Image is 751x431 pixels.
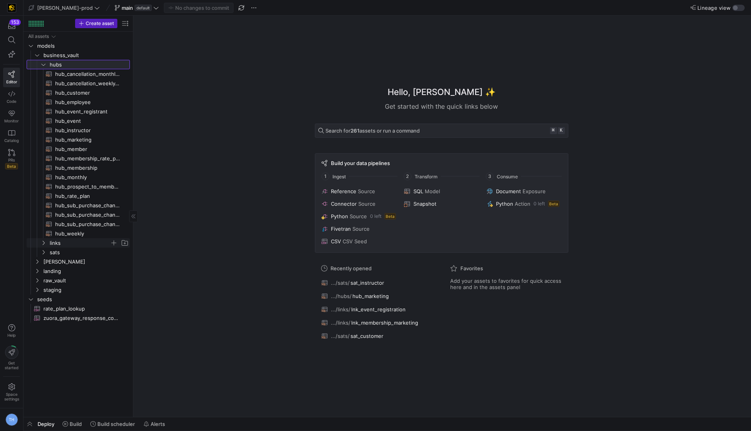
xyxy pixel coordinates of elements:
span: hub_event_registrant​​​​​​​​​​ [55,107,121,116]
span: [PERSON_NAME] [43,257,129,266]
a: hub_membership_rate_plan​​​​​​​​​​ [27,154,130,163]
span: Add your assets to favorites for quick access here and in the assets panel [450,278,562,290]
span: Help [7,333,16,338]
span: Space settings [4,392,19,401]
a: hub_membership​​​​​​​​​​ [27,163,130,172]
div: Press SPACE to select this row. [27,257,130,266]
span: .../sats/ [331,333,350,339]
div: Press SPACE to select this row. [27,229,130,238]
span: 0 left [370,214,381,219]
button: Getstarted [3,343,20,373]
span: Connector [331,201,357,207]
span: hub_marketing​​​​​​​​​​ [55,135,121,144]
span: Beta [384,213,396,219]
span: Build [70,421,82,427]
span: Code [7,99,16,104]
span: Model [425,188,440,194]
span: Favorites [460,265,483,271]
a: hub_marketing​​​​​​​​​​ [27,135,130,144]
span: Monitor [4,119,19,123]
span: .../links/ [331,306,350,312]
span: lnk_event_registration [351,306,406,312]
span: raw_vault [43,276,129,285]
span: Exposure [523,188,546,194]
span: hub_event​​​​​​​​​​ [55,117,121,126]
a: PRsBeta [3,146,20,172]
button: Snapshot [402,199,480,208]
span: Build scheduler [97,421,135,427]
div: Press SPACE to select this row. [27,219,130,229]
a: rate_plan_lookup​​​​​​ [27,304,130,313]
span: default [135,5,152,11]
span: hub_membership_rate_plan​​​​​​​​​​ [55,154,121,163]
button: .../sats/sat_customer [320,331,435,341]
div: Press SPACE to select this row. [27,107,130,116]
div: Press SPACE to select this row. [27,79,130,88]
button: Build scheduler [87,417,138,431]
div: Press SPACE to select this row. [27,88,130,97]
button: ReferenceSource [320,187,398,196]
div: Press SPACE to select this row. [27,144,130,154]
span: sats [50,248,129,257]
div: Press SPACE to select this row. [27,191,130,201]
div: Press SPACE to select this row. [27,172,130,182]
a: hub_rate_plan​​​​​​​​​​ [27,191,130,201]
button: [PERSON_NAME]-prod [27,3,102,13]
span: Recently opened [331,265,372,271]
button: 153 [3,19,20,33]
div: All assets [28,34,49,39]
a: Monitor [3,107,20,126]
a: hub_sub_purchase_channel​​​​​​​​​​ [27,219,130,229]
span: Get started [5,361,18,370]
h1: Hello, [PERSON_NAME] ✨ [388,86,496,99]
div: Press SPACE to select this row. [27,201,130,210]
div: Press SPACE to select this row. [27,182,130,191]
div: Get started with the quick links below [315,102,568,111]
div: Press SPACE to select this row. [27,50,130,60]
span: 0 left [534,201,545,207]
div: Press SPACE to select this row. [27,304,130,313]
button: Create asset [75,19,117,28]
div: TH [5,413,18,426]
a: hub_customer​​​​​​​​​​ [27,88,130,97]
button: .../links/lnk_event_registration [320,304,435,314]
div: Press SPACE to select this row. [27,69,130,79]
img: https://storage.googleapis.com/y42-prod-data-exchange/images/uAsz27BndGEK0hZWDFeOjoxA7jCwgK9jE472... [8,4,16,12]
a: hub_event_registrant​​​​​​​​​​ [27,107,130,116]
a: zuora_gateway_response_codes​​​​​​ [27,313,130,323]
span: models [37,41,129,50]
span: landing [43,267,129,276]
span: Search for assets or run a command [325,128,420,134]
button: PythonSource0 leftBeta [320,212,398,221]
span: hub_marketing [352,293,389,299]
span: Source [358,201,375,207]
a: hub_prospect_to_member_conversion​​​​​​​​​​ [27,182,130,191]
span: PRs [8,158,15,162]
button: maindefault [113,3,161,13]
div: Press SPACE to select this row. [27,238,130,248]
span: .../hubs/ [331,293,352,299]
span: Snapshot [413,201,437,207]
a: hub_instructor​​​​​​​​​​ [27,126,130,135]
a: hub_member​​​​​​​​​​ [27,144,130,154]
div: Press SPACE to select this row. [27,295,130,304]
span: .../sats/ [331,280,350,286]
a: hub_sub_purchase_channel_monthly_forecast​​​​​​​​​​ [27,201,130,210]
div: Press SPACE to select this row. [27,154,130,163]
button: .../sats/sat_instructor [320,278,435,288]
button: TH [3,411,20,428]
span: hub_sub_purchase_channel​​​​​​​​​​ [55,220,121,229]
span: Source [350,213,367,219]
span: SQL [413,188,423,194]
div: Press SPACE to select this row. [27,210,130,219]
span: rate_plan_lookup​​​​​​ [43,304,121,313]
span: Catalog [4,138,19,143]
span: Build your data pipelines [331,160,390,166]
span: hub_sub_purchase_channel_monthly_forecast​​​​​​​​​​ [55,201,121,210]
span: hub_sub_purchase_channel_weekly_forecast​​​​​​​​​​ [55,210,121,219]
span: main [122,5,133,11]
span: Fivetran [331,226,351,232]
span: Beta [5,163,18,169]
span: .../links/ [331,320,350,326]
span: Create asset [86,21,114,26]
